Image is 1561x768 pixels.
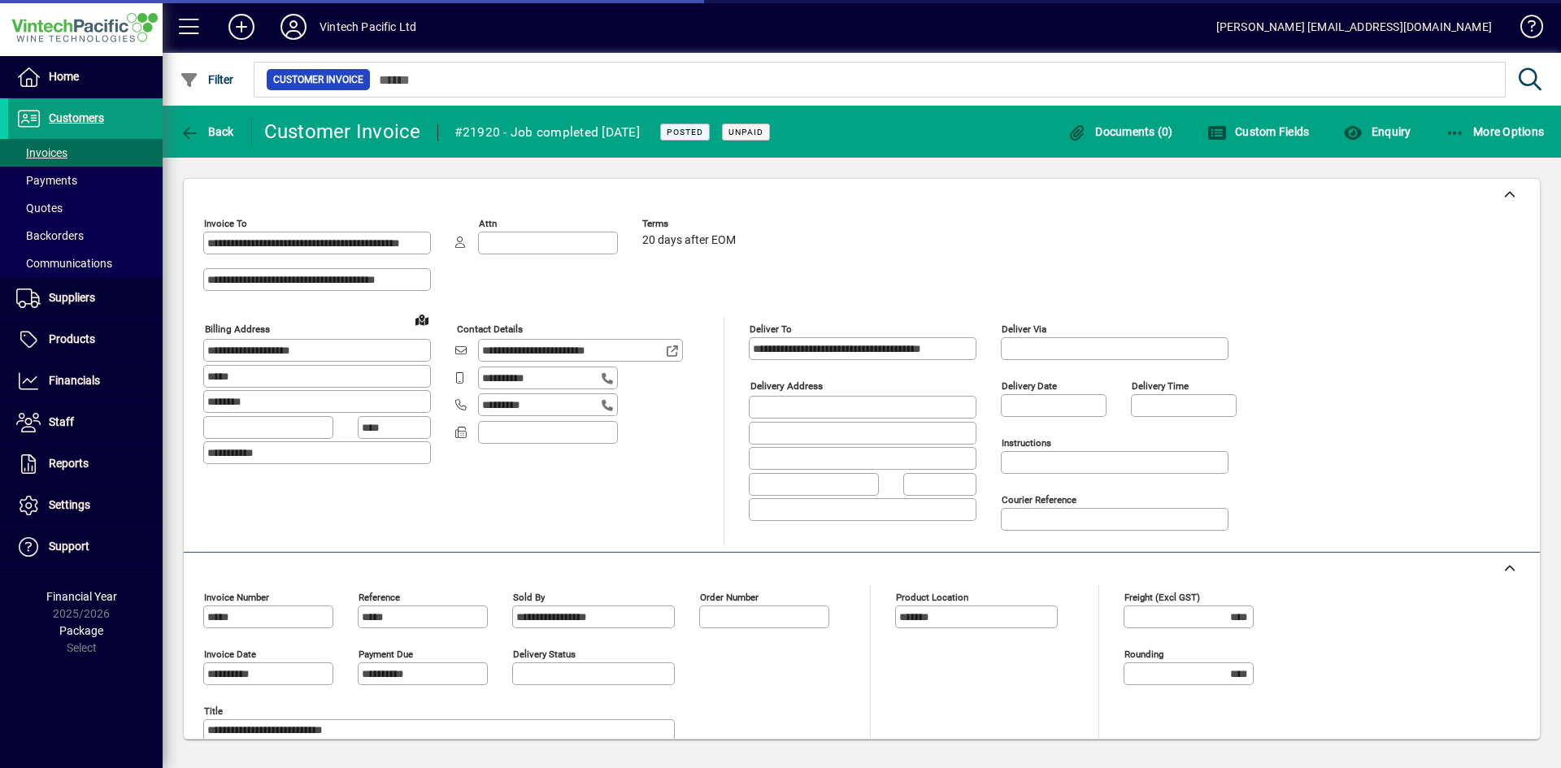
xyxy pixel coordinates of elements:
a: Backorders [8,222,163,249]
mat-label: Title [204,705,223,717]
span: Reports [49,457,89,470]
mat-label: Delivery date [1002,380,1057,392]
span: Support [49,540,89,553]
mat-label: Order number [700,592,759,603]
span: Products [49,332,95,345]
a: Support [8,527,163,567]
span: Invoices [16,146,67,159]
span: Suppliers [49,291,95,304]
span: Posted [667,127,703,137]
mat-label: Freight (excl GST) [1124,592,1200,603]
app-page-header-button: Back [163,117,252,146]
span: Financial Year [46,590,117,603]
span: Staff [49,415,74,428]
span: Communications [16,257,112,270]
a: Suppliers [8,278,163,319]
span: Enquiry [1343,125,1411,138]
mat-label: Delivery time [1132,380,1189,392]
mat-label: Attn [479,218,497,229]
span: Back [180,125,234,138]
button: More Options [1441,117,1549,146]
mat-label: Invoice To [204,218,247,229]
mat-label: Invoice date [204,649,256,660]
button: Add [215,12,267,41]
a: Settings [8,485,163,526]
mat-label: Invoice number [204,592,269,603]
span: Unpaid [728,127,763,137]
span: More Options [1446,125,1545,138]
span: Documents (0) [1067,125,1173,138]
mat-label: Reference [359,592,400,603]
div: Vintech Pacific Ltd [320,14,416,40]
mat-label: Payment due [359,649,413,660]
mat-label: Deliver To [750,323,792,335]
button: Filter [176,65,238,94]
button: Documents (0) [1063,117,1177,146]
button: Enquiry [1339,117,1415,146]
button: Custom Fields [1203,117,1314,146]
div: Customer Invoice [264,119,421,145]
a: Reports [8,444,163,484]
a: Products [8,319,163,360]
mat-label: Rounding [1124,649,1163,660]
mat-label: Courier Reference [1002,494,1076,505]
mat-label: Deliver via [1002,323,1046,335]
span: 20 days after EOM [642,234,736,247]
span: Package [59,624,103,637]
a: Staff [8,402,163,443]
div: [PERSON_NAME] [EMAIL_ADDRESS][DOMAIN_NAME] [1216,14,1492,40]
span: Payments [16,174,77,187]
span: Quotes [16,202,63,215]
span: Backorders [16,229,84,242]
button: Back [176,117,238,146]
mat-label: Product location [896,592,968,603]
button: Profile [267,12,320,41]
a: View on map [409,306,435,332]
span: Custom Fields [1207,125,1310,138]
a: Quotes [8,194,163,222]
span: Financials [49,374,100,387]
span: Settings [49,498,90,511]
mat-label: Delivery status [513,649,576,660]
span: Filter [180,73,234,86]
span: Customers [49,111,104,124]
a: Knowledge Base [1508,3,1541,56]
a: Payments [8,167,163,194]
span: Customer Invoice [273,72,363,88]
a: Home [8,57,163,98]
a: Invoices [8,139,163,167]
span: Terms [642,219,740,229]
span: Home [49,70,79,83]
mat-label: Sold by [513,592,545,603]
mat-label: Instructions [1002,437,1051,449]
div: #21920 - Job completed [DATE] [454,119,640,145]
a: Financials [8,361,163,401]
a: Communications [8,249,163,277]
